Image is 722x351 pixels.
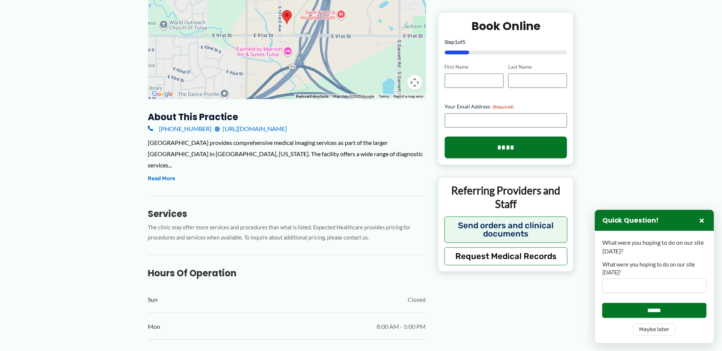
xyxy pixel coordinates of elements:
[455,39,458,45] span: 1
[444,184,568,211] p: Referring Providers and Staff
[148,174,176,183] button: Read More
[463,39,466,45] span: 5
[445,19,567,33] h2: Book Online
[394,94,424,98] a: Report a map error
[148,321,161,332] span: Mon
[407,75,422,90] button: Map camera controls
[444,216,568,243] button: Send orders and clinical documents
[408,294,426,305] span: Closed
[150,89,175,99] img: Google
[493,104,514,110] span: (Required)
[508,63,567,71] label: Last Name
[602,216,659,225] h3: Quick Question!
[444,247,568,265] button: Request Medical Records
[148,223,426,243] p: The clinic may offer more services and procedures than what is listed. Expected Healthcare provid...
[333,94,374,98] span: Map data ©2025 Google
[698,216,707,225] button: Close
[633,324,676,336] button: Maybe later
[379,94,389,98] a: Terms (opens in new tab)
[148,208,426,220] h3: Services
[445,103,567,110] label: Your Email Address
[445,39,567,45] p: Step of
[148,294,158,305] span: Sun
[215,123,287,134] a: [URL][DOMAIN_NAME]
[377,321,426,332] span: 8:00 AM - 5:00 PM
[148,267,426,279] h3: Hours of Operation
[148,137,426,170] div: [GEOGRAPHIC_DATA] provides comprehensive medical imaging services as part of the larger [GEOGRAPH...
[602,238,707,255] p: What were you hoping to do on our site [DATE]?
[445,63,504,71] label: First Name
[602,261,707,276] label: What were you hoping to do on our site [DATE]?
[296,94,329,99] button: Keyboard shortcuts
[148,111,426,123] h3: About this practice
[150,89,175,99] a: Open this area in Google Maps (opens a new window)
[148,123,212,134] a: [PHONE_NUMBER]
